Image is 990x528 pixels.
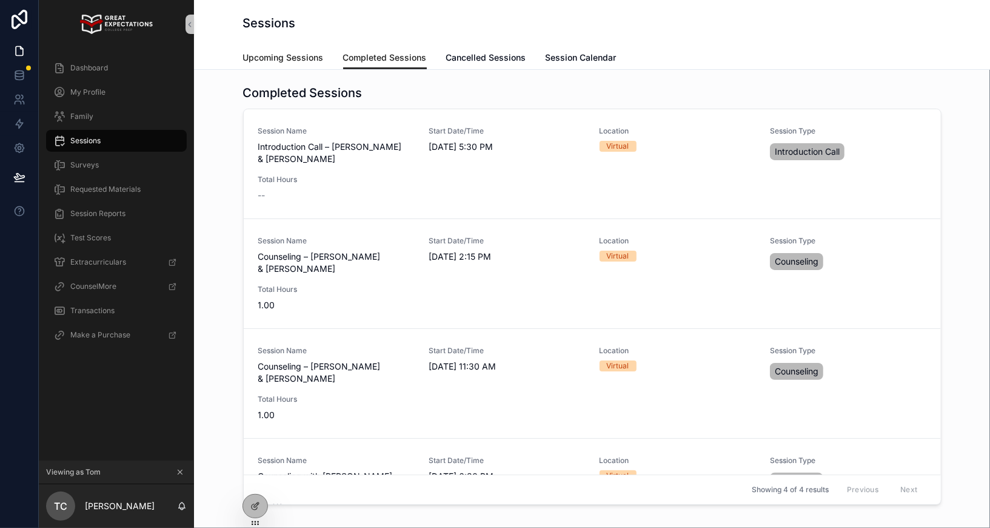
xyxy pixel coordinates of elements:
a: Completed Sessions [343,47,427,70]
span: Start Date/Time [429,346,585,356]
span: Family [70,112,93,121]
span: [DATE] 6:30 PM [429,470,585,482]
span: Session Type [770,346,926,356]
a: CounselMore [46,276,187,297]
span: Start Date/Time [429,236,585,246]
div: Virtual [607,251,629,262]
span: Counseling with [PERSON_NAME] [258,470,415,482]
a: Extracurriculars [46,251,187,273]
span: 1.00 [258,299,415,311]
a: Session Reports [46,203,187,225]
h1: Completed Sessions [243,84,363,101]
div: Virtual [607,141,629,152]
div: scrollable content [39,49,194,362]
span: Total Hours [258,175,415,184]
a: Family [46,106,187,127]
span: Session Type [770,236,926,246]
span: Session Type [770,126,926,136]
h1: Sessions [243,15,296,32]
p: [PERSON_NAME] [85,500,155,512]
span: Start Date/Time [429,456,585,465]
div: Virtual [607,470,629,481]
span: Session Name [258,346,415,356]
span: Session Calendar [546,52,617,64]
span: Location [600,126,756,136]
a: Make a Purchase [46,324,187,346]
span: Introduction Call [775,146,840,158]
span: Cancelled Sessions [446,52,526,64]
span: TC [54,499,67,513]
span: Session Reports [70,209,125,218]
span: Sessions [70,136,101,146]
span: [DATE] 11:30 AM [429,360,585,373]
span: [DATE] 5:30 PM [429,141,585,153]
div: Virtual [607,360,629,371]
span: 1.00 [258,409,415,421]
a: Surveys [46,154,187,176]
span: Session Type [770,456,926,465]
span: Completed Sessions [343,52,427,64]
span: Counseling [775,365,818,377]
a: Test Scores [46,227,187,249]
a: Upcoming Sessions [243,47,324,71]
span: My Profile [70,87,105,97]
span: Start Date/Time [429,126,585,136]
span: Dashboard [70,63,108,73]
span: Introduction Call – [PERSON_NAME] & [PERSON_NAME] [258,141,415,165]
span: Extracurriculars [70,257,126,267]
span: Total Hours [258,285,415,294]
span: Requested Materials [70,184,141,194]
span: -- [258,189,266,201]
span: Location [600,236,756,246]
span: Upcoming Sessions [243,52,324,64]
a: Session Calendar [546,47,617,71]
span: Showing 4 of 4 results [752,485,829,495]
span: Counseling [775,256,818,268]
span: Total Hours [258,394,415,404]
span: Counseling – [PERSON_NAME] & [PERSON_NAME] [258,360,415,385]
span: Session Name [258,236,415,246]
a: Requested Materials [46,178,187,200]
span: Test Scores [70,233,111,243]
span: Surveys [70,160,99,170]
span: Location [600,346,756,356]
span: Viewing as Tom [46,467,101,477]
span: Counseling – [PERSON_NAME] & [PERSON_NAME] [258,251,415,275]
a: Dashboard [46,57,187,79]
span: Session Name [258,456,415,465]
span: Location [600,456,756,465]
span: Transactions [70,306,115,316]
span: Make a Purchase [70,330,130,340]
img: App logo [80,15,152,34]
span: Session Name [258,126,415,136]
a: Sessions [46,130,187,152]
a: Transactions [46,300,187,322]
a: My Profile [46,81,187,103]
span: CounselMore [70,282,116,291]
span: [DATE] 2:15 PM [429,251,585,263]
a: Cancelled Sessions [446,47,526,71]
